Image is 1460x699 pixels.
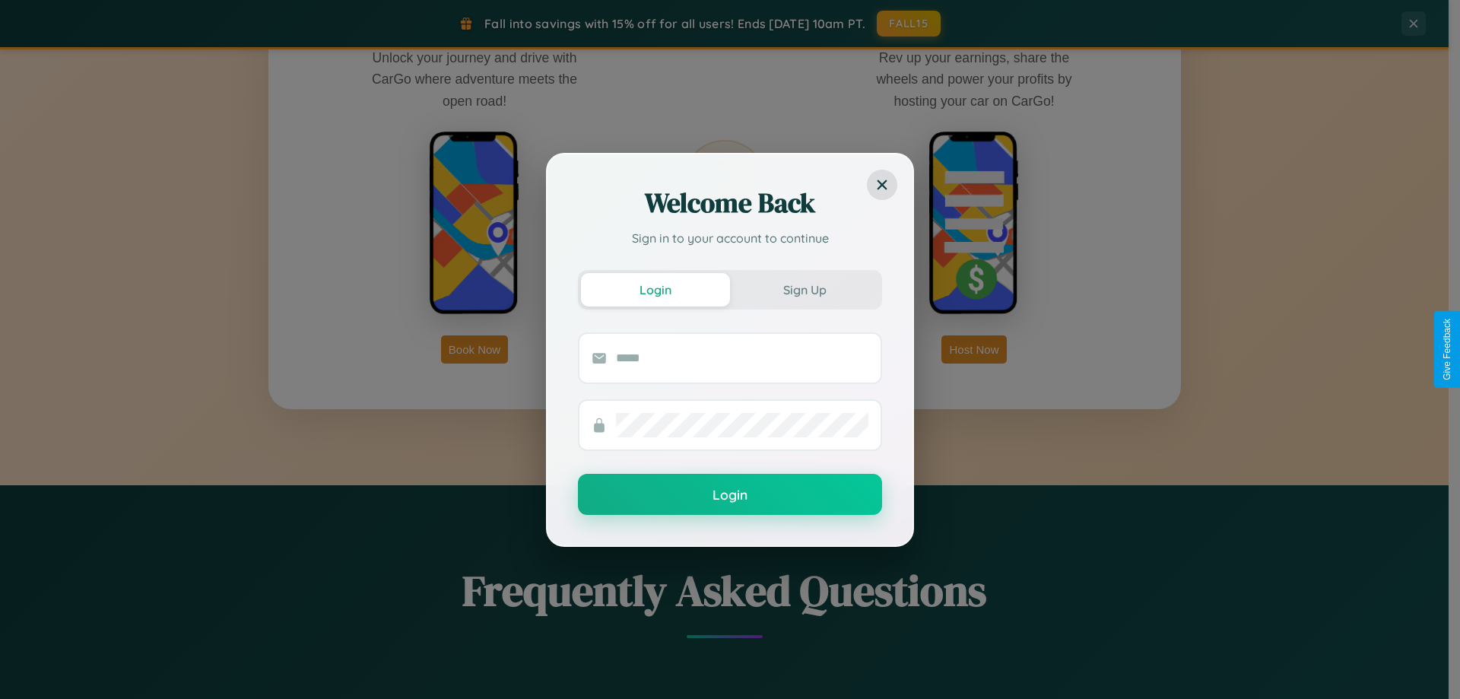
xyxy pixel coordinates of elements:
[730,273,879,307] button: Sign Up
[578,474,882,515] button: Login
[581,273,730,307] button: Login
[578,229,882,247] p: Sign in to your account to continue
[1442,319,1452,380] div: Give Feedback
[578,185,882,221] h2: Welcome Back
